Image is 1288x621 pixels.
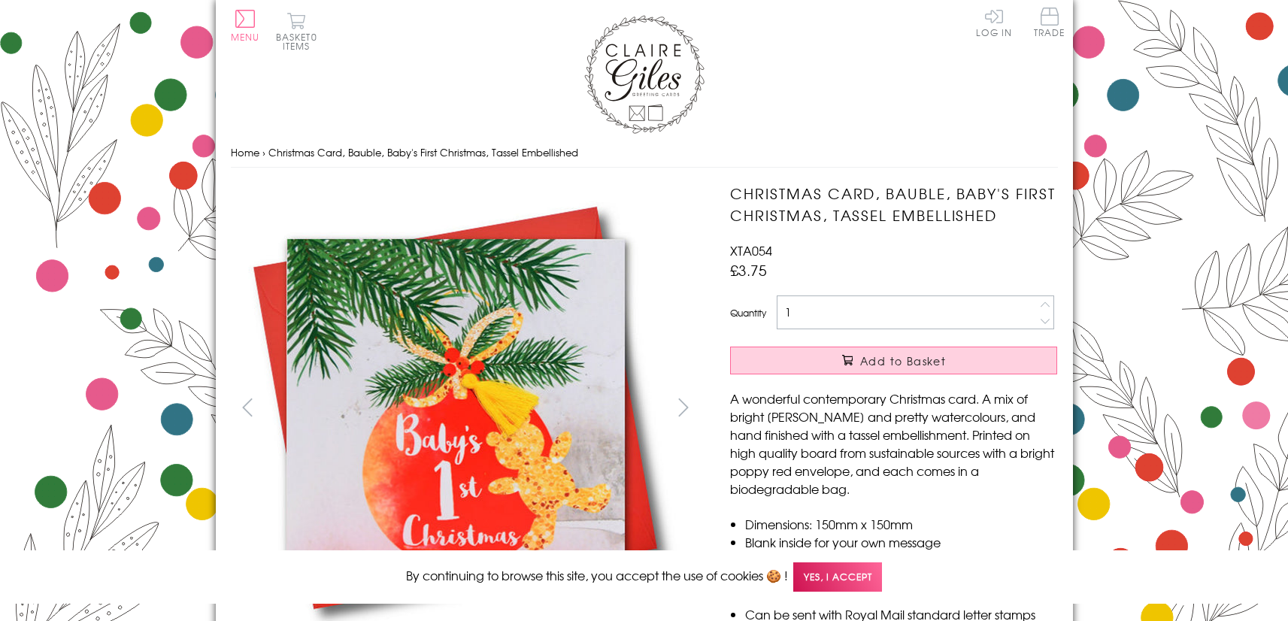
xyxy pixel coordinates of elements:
span: Yes, I accept [793,562,882,592]
span: Menu [231,30,260,44]
span: Trade [1034,8,1065,37]
span: Christmas Card, Bauble, Baby's First Christmas, Tassel Embellished [268,145,578,159]
span: › [262,145,265,159]
nav: breadcrumbs [231,138,1058,168]
span: £3.75 [730,259,767,280]
li: Blank inside for your own message [745,533,1057,551]
a: Log In [976,8,1012,37]
span: Add to Basket [860,353,946,368]
button: Basket0 items [276,12,317,50]
a: Trade [1034,8,1065,40]
a: Home [231,145,259,159]
button: Menu [231,10,260,41]
h1: Christmas Card, Bauble, Baby's First Christmas, Tassel Embellished [730,183,1057,226]
button: next [666,390,700,424]
span: XTA054 [730,241,772,259]
button: Add to Basket [730,347,1057,374]
button: prev [231,390,265,424]
p: A wonderful contemporary Christmas card. A mix of bright [PERSON_NAME] and pretty watercolours, a... [730,389,1057,498]
img: Claire Giles Greetings Cards [584,15,705,134]
label: Quantity [730,306,766,320]
span: 0 items [283,30,317,53]
li: Dimensions: 150mm x 150mm [745,515,1057,533]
